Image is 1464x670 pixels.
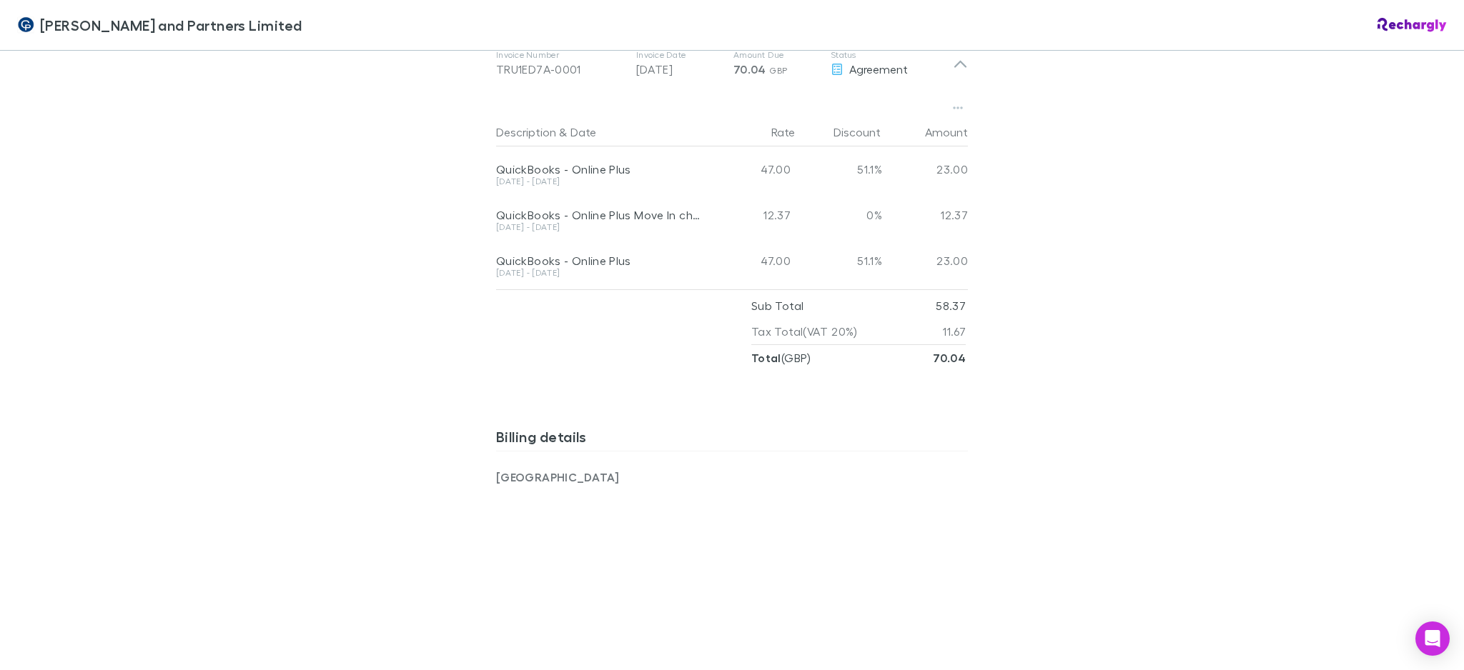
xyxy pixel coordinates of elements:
[496,428,968,451] h3: Billing details
[711,238,796,284] div: 47.00
[496,269,705,277] div: [DATE] - [DATE]
[40,14,302,36] span: [PERSON_NAME] and Partners Limited
[17,16,34,34] img: Coates and Partners Limited's Logo
[751,351,781,365] strong: Total
[882,146,968,192] div: 23.00
[1378,18,1447,32] img: Rechargly Logo
[496,208,705,222] div: QuickBooks - Online Plus Move In charge [DATE] to [DATE]
[769,65,787,76] span: GBP
[496,223,705,231] div: [DATE] - [DATE]
[496,177,705,186] div: [DATE] - [DATE]
[711,192,796,238] div: 12.37
[493,494,971,657] iframe: Secure address input frame
[849,62,908,76] span: Agreement
[496,469,732,486] p: [GEOGRAPHIC_DATA]
[636,49,722,61] p: Invoice Date
[636,61,722,78] p: [DATE]
[796,146,882,192] div: 51.1%
[933,351,966,365] strong: 70.04
[496,118,705,146] div: &
[711,146,796,192] div: 47.00
[751,319,858,344] p: Tax Total (VAT 20%)
[882,192,968,238] div: 12.37
[943,319,966,344] p: 11.67
[831,49,953,61] p: Status
[485,35,979,92] div: Invoice NumberTRU1ED7A-0001Invoice Date[DATE]Amount Due70.04 GBPStatusAgreement
[796,238,882,284] div: 51.1%
[751,345,811,371] p: ( GBP )
[496,162,705,176] div: QuickBooks - Online Plus
[1415,621,1450,656] div: Open Intercom Messenger
[496,254,705,268] div: QuickBooks - Online Plus
[733,49,819,61] p: Amount Due
[496,61,625,78] div: TRU1ED7A-0001
[936,293,966,319] p: 58.37
[570,118,596,146] button: Date
[751,293,803,319] p: Sub Total
[882,238,968,284] div: 23.00
[496,118,556,146] button: Description
[733,62,766,76] span: 70.04
[496,49,625,61] p: Invoice Number
[796,192,882,238] div: 0%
